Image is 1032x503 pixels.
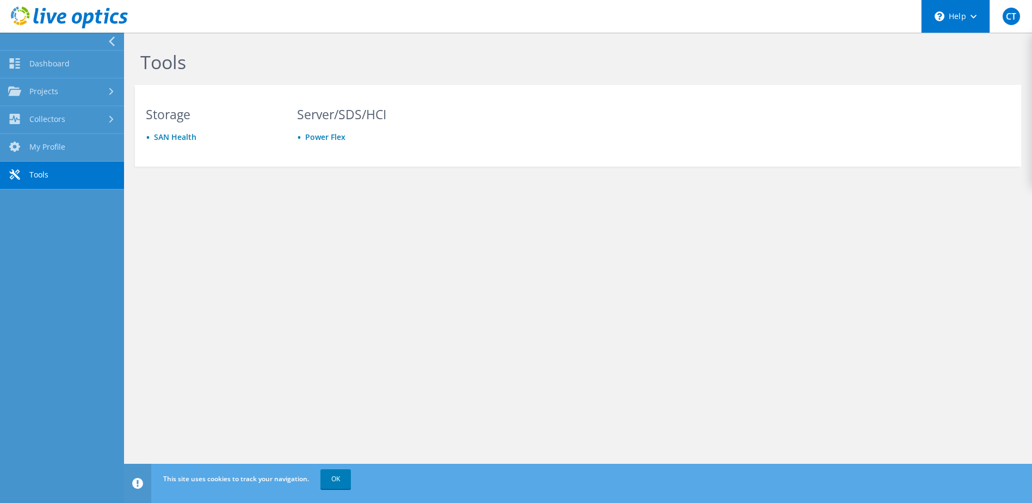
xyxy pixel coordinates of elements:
span: CT [1003,8,1020,25]
a: OK [320,469,351,489]
a: SAN Health [154,132,196,142]
svg: \n [935,11,944,21]
span: This site uses cookies to track your navigation. [163,474,309,483]
h1: Tools [140,51,875,73]
h3: Storage [146,108,276,120]
h3: Server/SDS/HCI [297,108,428,120]
a: Power Flex [305,132,345,142]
